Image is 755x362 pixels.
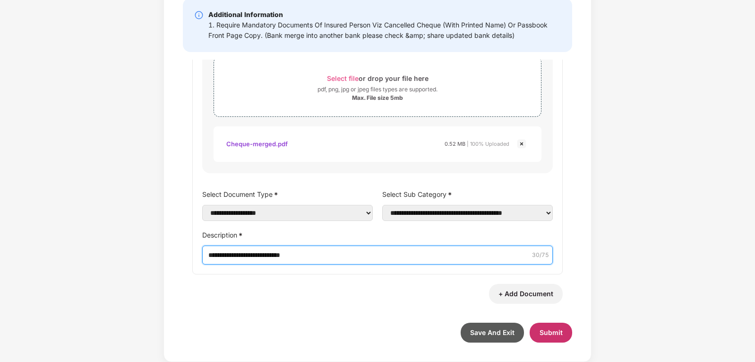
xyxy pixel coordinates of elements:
span: Select fileor drop your file herepdf, png, jpg or jpeg files types are supported.Max. File size 5mb [214,64,541,109]
label: Description [202,228,553,242]
b: Additional Information [208,10,283,18]
div: 1. Require Mandatory Documents Of Insured Person Viz Cancelled Cheque (With Printed Name) Or Pass... [208,20,561,41]
label: Select Document Type [202,187,373,201]
span: Select file [327,74,359,82]
span: | 100% Uploaded [467,141,509,147]
span: Save And Exit [470,328,515,336]
div: pdf, png, jpg or jpeg files types are supported. [317,85,438,94]
button: + Add Document [489,284,563,304]
span: 0.52 MB [445,141,465,147]
span: 30 /75 [532,251,549,260]
img: svg+xml;base64,PHN2ZyBpZD0iQ3Jvc3MtMjR4MjQiIHhtbG5zPSJodHRwOi8vd3d3LnczLm9yZy8yMDAwL3N2ZyIgd2lkdG... [516,138,527,150]
label: Select Sub Category [382,187,553,201]
span: Submit [540,328,563,336]
div: or drop your file here [327,72,429,85]
div: Max. File size 5mb [352,94,403,102]
button: Save And Exit [461,323,524,343]
img: svg+xml;base64,PHN2ZyBpZD0iSW5mby0yMHgyMCIgeG1sbnM9Imh0dHA6Ly93d3cudzMub3JnLzIwMDAvc3ZnIiB3aWR0aD... [194,10,204,20]
div: Cheque-merged.pdf [226,136,288,152]
button: Submit [530,323,572,343]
